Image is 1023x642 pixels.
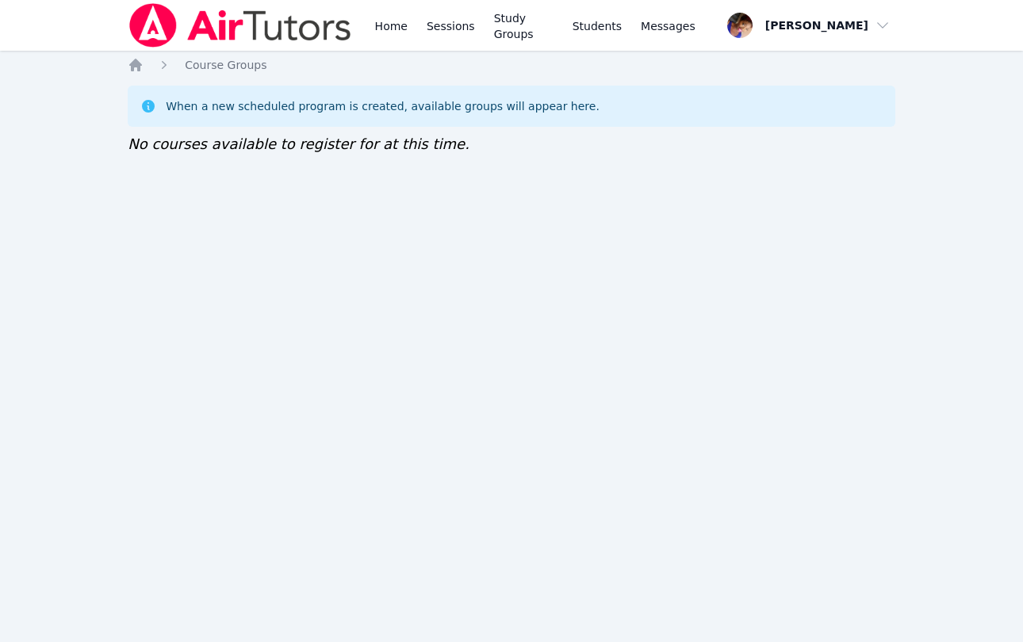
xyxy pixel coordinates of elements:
[128,57,895,73] nav: Breadcrumb
[128,136,469,152] span: No courses available to register for at this time.
[185,57,266,73] a: Course Groups
[128,3,352,48] img: Air Tutors
[166,98,600,114] div: When a new scheduled program is created, available groups will appear here.
[641,18,695,34] span: Messages
[185,59,266,71] span: Course Groups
